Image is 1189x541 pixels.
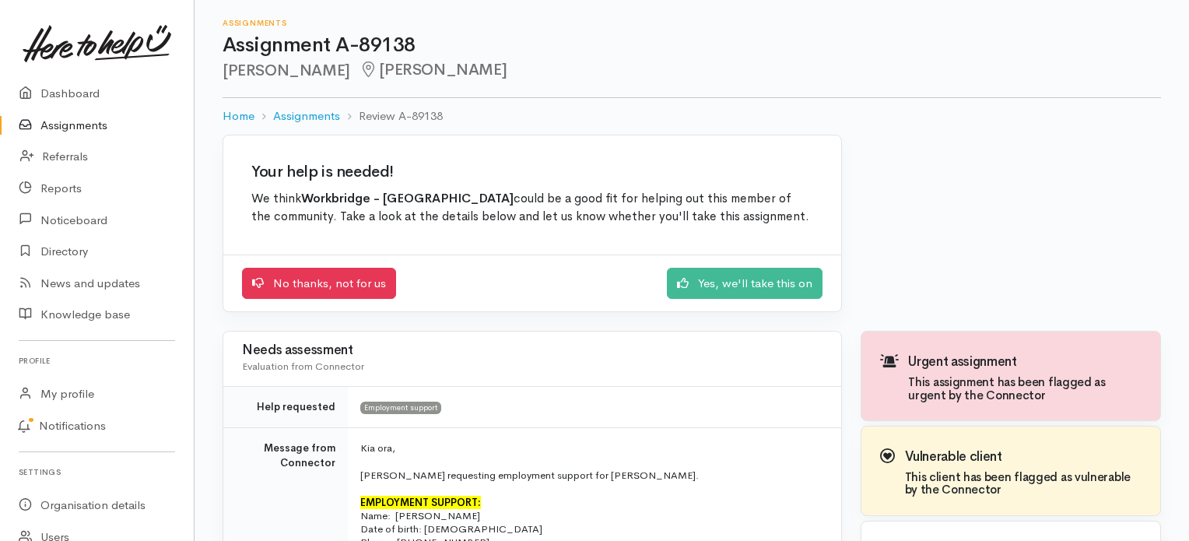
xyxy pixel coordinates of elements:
p: We think could be a good fit for helping out this member of the community. Take a look at the det... [251,190,813,227]
li: Review A-89138 [340,107,443,125]
td: Help requested [223,387,348,428]
b: Workbridge - [GEOGRAPHIC_DATA] [301,191,514,206]
h3: Needs assessment [242,343,822,358]
a: No thanks, not for us [242,268,396,300]
h2: Your help is needed! [251,163,813,181]
h6: Profile [19,350,175,371]
h3: Urgent assignment [908,355,1142,370]
span: [PERSON_NAME] [360,60,507,79]
h6: Assignments [223,19,1161,27]
span: Evaluation from Connector [242,360,364,373]
h2: [PERSON_NAME] [223,61,1161,79]
h4: This assignment has been flagged as urgent by the Connector [908,376,1142,402]
p: [PERSON_NAME] requesting employment support for [PERSON_NAME]. [360,468,822,483]
h1: Assignment A-89138 [223,34,1161,57]
h6: Settings [19,462,175,483]
h3: Vulnerable client [905,450,1142,465]
a: Yes, we'll take this on [667,268,822,300]
a: Assignments [273,107,340,125]
span: Employment support [360,402,441,414]
nav: breadcrumb [223,98,1161,135]
font: EMPLOYMENT SUPPORT: [360,496,481,509]
h4: This client has been flagged as vulnerable by the Connector [905,471,1142,497]
p: Kia ora, [360,441,822,456]
a: Home [223,107,254,125]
